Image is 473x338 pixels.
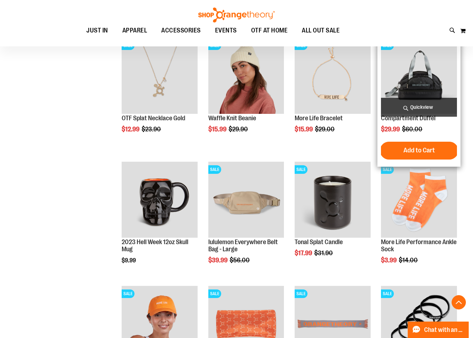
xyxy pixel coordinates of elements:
span: $12.99 [122,126,141,133]
div: product [205,158,288,282]
a: Quickview [381,98,457,117]
img: Shop Orangetheory [197,7,276,22]
span: ACCESSORIES [161,22,201,39]
img: Product image for More Life Bracelet [295,38,371,114]
img: Product image for Hell Week 12oz Skull Mug [122,162,198,238]
button: Chat with an Expert [408,322,469,338]
span: $29.00 [315,126,336,133]
span: SALE [295,289,307,298]
button: Back To Top [452,295,466,309]
a: Tonal Splat Candle [295,238,343,246]
span: SALE [381,165,394,174]
a: Product image for More Life Performance Ankle SockSALE [381,162,457,239]
span: JUST IN [86,22,108,39]
a: Product image for Splat Necklace GoldSALE [122,38,198,115]
span: $39.99 [208,257,229,264]
img: Product image for Waffle Knit Beanie [208,38,284,114]
a: More Life Bracelet [295,115,343,122]
a: Product image for Tonal Splat CandleSALE [295,162,371,239]
span: $29.99 [381,126,401,133]
a: Waffle Knit Beanie [208,115,256,122]
span: ALL OUT SALE [302,22,340,39]
img: Compartment Duffel front [381,38,457,114]
span: $23.90 [142,126,162,133]
span: SALE [208,289,221,298]
a: Product image for Hell Week 12oz Skull Mug [122,162,198,239]
span: $17.99 [295,249,313,257]
a: Product image for lululemon Everywhere Belt Bag LargeSALE [208,162,284,239]
a: Compartment Duffel [381,115,436,122]
div: product [205,34,288,151]
a: 2023 Hell Week 12oz Skull Mug [122,238,188,253]
span: APPAREL [122,22,147,39]
div: product [291,158,374,274]
span: SALE [208,165,221,174]
a: More Life Performance Ankle Sock [381,238,457,253]
button: Add to Cart [380,142,458,160]
span: $15.99 [208,126,228,133]
img: Product image for Splat Necklace Gold [122,38,198,114]
span: $9.99 [122,257,137,264]
span: EVENTS [215,22,237,39]
a: Compartment Duffel front SALE [381,38,457,115]
img: Product image for Tonal Splat Candle [295,162,371,238]
a: lululemon Everywhere Belt Bag - Large [208,238,278,253]
span: $15.99 [295,126,314,133]
span: Add to Cart [403,146,435,154]
span: $14.00 [399,257,419,264]
span: SALE [381,289,394,298]
a: Product image for More Life BraceletSALE [295,38,371,115]
span: $31.90 [314,249,334,257]
div: product [118,158,201,282]
span: SALE [122,289,134,298]
div: product [118,34,201,151]
div: product [291,34,374,151]
img: Product image for lululemon Everywhere Belt Bag Large [208,162,284,238]
span: $56.00 [230,257,251,264]
span: SALE [295,165,307,174]
span: Chat with an Expert [424,327,464,333]
a: OTF Splat Necklace Gold [122,115,185,122]
span: $29.90 [229,126,249,133]
span: $60.00 [402,126,423,133]
div: product [377,34,461,166]
img: Product image for More Life Performance Ankle Sock [381,162,457,238]
span: $3.99 [381,257,398,264]
div: product [377,158,461,282]
span: OTF AT HOME [251,22,288,39]
a: Product image for Waffle Knit BeanieSALE [208,38,284,115]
